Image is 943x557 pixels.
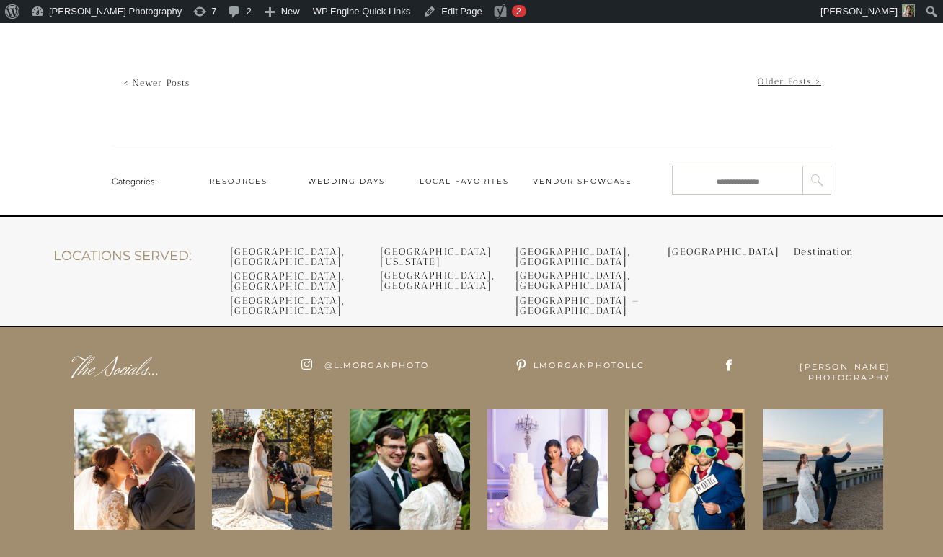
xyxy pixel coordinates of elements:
[123,78,190,88] a: < Newer Posts
[515,271,634,285] a: [GEOGRAPHIC_DATA], [GEOGRAPHIC_DATA]
[487,409,608,530] img: Bride and Groom cut elegant four layer wedding cake with piped roses in a purple lit room
[295,176,398,187] a: Wedding Days
[230,247,347,261] a: [GEOGRAPHIC_DATA], [GEOGRAPHIC_DATA]
[419,176,510,187] a: Local Favorites
[212,409,332,530] img: The groom sits on a champagne colored couch outdoors in front of a decorated stone fireplace and ...
[668,247,761,261] h3: [GEOGRAPHIC_DATA]
[71,352,177,377] div: The Socials...
[230,296,394,310] h3: [GEOGRAPHIC_DATA], [GEOGRAPHIC_DATA]
[763,409,883,530] img: Bride and groom walk hand in hand down dock by atlantic ocean at sunset, the bride is looking ove...
[745,362,890,378] a: [PERSON_NAME] Photography
[319,357,429,382] a: @L.Morganphoto
[625,409,745,530] img: Groom having fun at a photo booth with oversized sunglasses and a sign that says OMG while his br...
[532,176,633,187] a: Vendor Showcase
[53,247,208,280] div: Locations Served:
[515,296,679,310] h3: [GEOGRAPHIC_DATA] — [GEOGRAPHIC_DATA]
[529,357,645,382] a: LMorganphotollc
[516,6,521,17] span: 2
[380,247,482,261] h3: [GEOGRAPHIC_DATA][US_STATE]
[112,174,174,188] div: Categories:
[350,409,470,530] img: Bride and groom in a lush tropical environment at an Aquarium wedding, composed close to the subj...
[758,76,821,86] a: Older Posts >
[820,6,898,17] span: [PERSON_NAME]
[380,271,482,285] h3: [GEOGRAPHIC_DATA], [GEOGRAPHIC_DATA]
[794,247,875,261] h3: Destination
[230,272,394,285] h3: [GEOGRAPHIC_DATA], [GEOGRAPHIC_DATA]
[515,247,634,261] a: [GEOGRAPHIC_DATA], [GEOGRAPHIC_DATA]
[194,176,282,187] a: Resources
